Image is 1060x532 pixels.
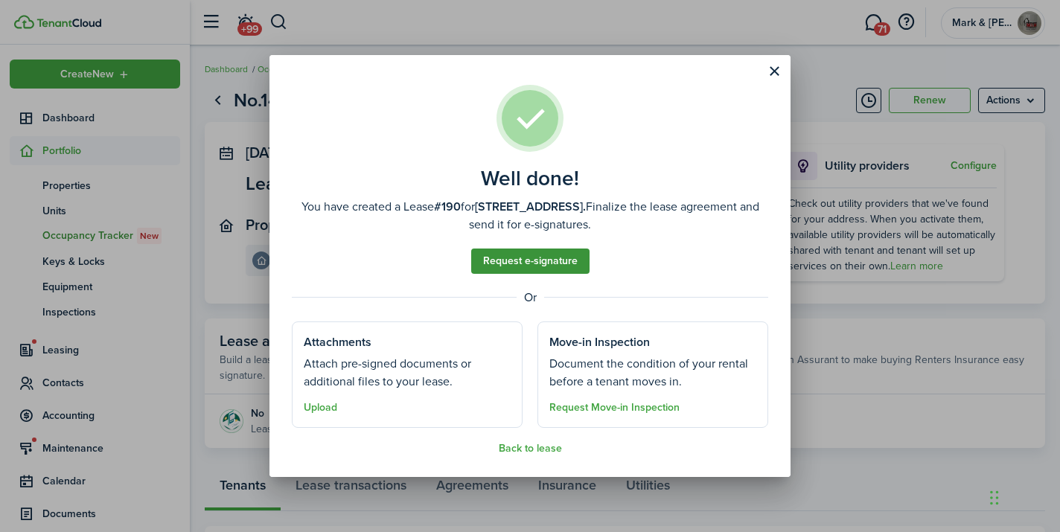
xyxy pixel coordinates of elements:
button: Back to lease [499,443,562,455]
b: #190 [434,198,461,215]
well-done-section-description: Document the condition of your rental before a tenant moves in. [549,355,756,391]
button: Request Move-in Inspection [549,402,680,414]
div: Drag [990,475,999,520]
iframe: Chat Widget [986,461,1060,532]
well-done-section-title: Move-in Inspection [549,333,650,351]
b: [STREET_ADDRESS]. [475,198,586,215]
button: Close modal [762,59,787,84]
well-done-section-description: Attach pre-signed documents or additional files to your lease. [304,355,511,391]
well-done-section-title: Attachments [304,333,371,351]
well-done-description: You have created a Lease for Finalize the lease agreement and send it for e-signatures. [292,198,768,234]
well-done-title: Well done! [481,167,579,190]
well-done-separator: Or [292,289,768,307]
button: Upload [304,402,337,414]
a: Request e-signature [471,249,590,274]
